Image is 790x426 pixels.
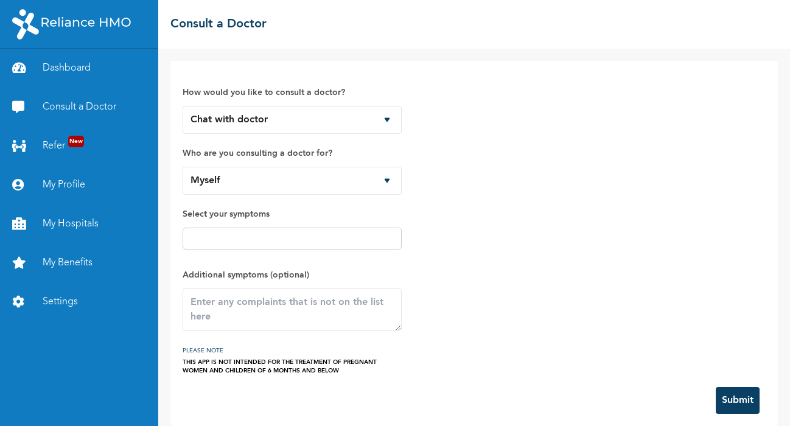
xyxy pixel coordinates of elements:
label: Additional symptoms (optional) [183,268,402,282]
label: Who are you consulting a doctor for? [183,146,402,161]
h3: PLEASE NOTE [183,343,402,358]
label: Select your symptoms [183,207,402,222]
button: Submit [716,387,760,414]
label: How would you like to consult a doctor? [183,85,402,100]
div: THIS APP IS NOT INTENDED FOR THE TREATMENT OF PREGNANT WOMEN AND CHILDREN OF 6 MONTHS AND BELOW [183,358,402,375]
h2: Consult a Doctor [170,15,267,33]
span: New [68,136,84,147]
img: RelianceHMO's Logo [12,9,131,40]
